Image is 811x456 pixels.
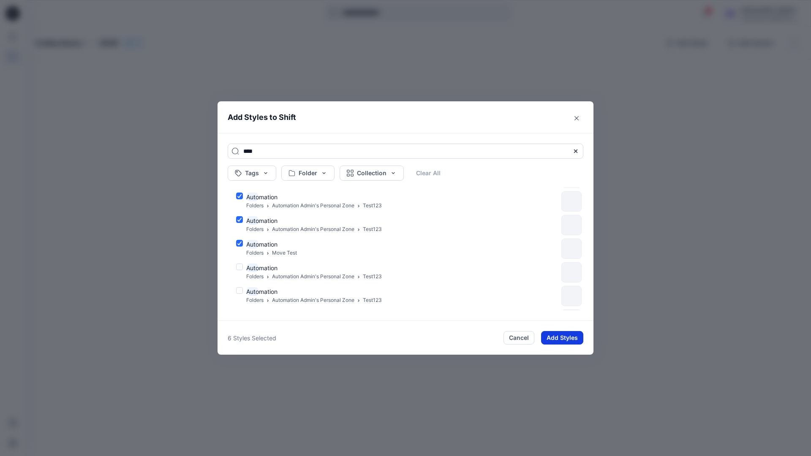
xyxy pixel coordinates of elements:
[246,287,259,296] mark: Auto
[281,166,335,181] button: Folder
[363,296,382,305] p: Test123
[218,101,593,133] header: Add Styles to Shift
[259,288,278,295] span: mation
[228,334,276,342] p: 6 Styles Selected
[503,331,534,345] button: Cancel
[272,201,354,210] p: Automation Admin's Personal Zone
[246,272,264,281] p: Folders
[259,241,278,248] span: mation
[259,193,278,201] span: mation
[272,249,297,258] p: Move Test
[246,193,259,201] mark: Auto
[363,272,382,281] p: Test123
[246,201,264,210] p: Folders
[272,272,354,281] p: Automation Admin's Personal Zone
[570,111,583,125] button: Close
[259,217,278,224] span: mation
[246,263,259,272] mark: Auto
[246,296,264,305] p: Folders
[272,296,354,305] p: Automation Admin's Personal Zone
[363,225,382,234] p: Test123
[228,166,276,181] button: Tags
[246,216,259,225] mark: Auto
[246,240,259,249] mark: Auto
[541,331,583,345] button: Add Styles
[340,166,404,181] button: Collection
[259,264,278,271] span: mation
[363,201,382,210] p: Test123
[246,249,264,258] p: Folders
[272,225,354,234] p: Automation Admin's Personal Zone
[246,225,264,234] p: Folders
